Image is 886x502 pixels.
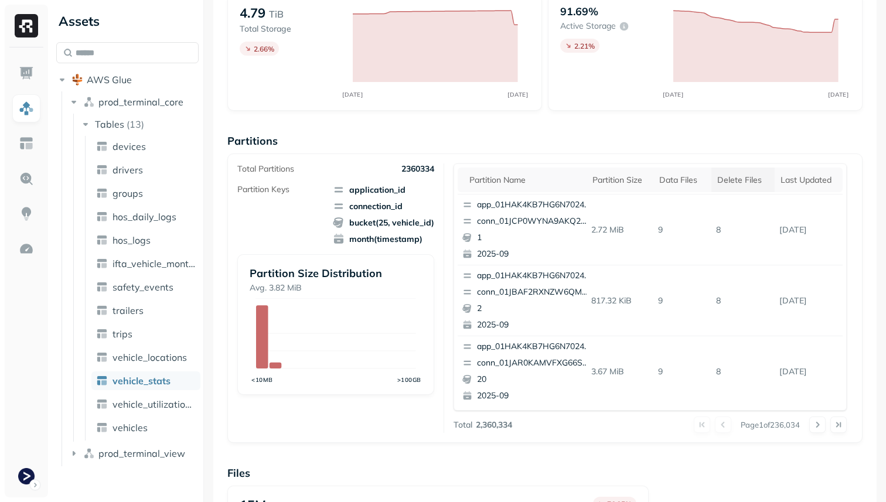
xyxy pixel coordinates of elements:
[113,234,151,246] span: hos_logs
[83,96,95,108] img: namespace
[397,376,421,383] tspan: >100GB
[91,160,200,179] a: drivers
[91,137,200,156] a: devices
[587,291,654,311] p: 817.32 KiB
[477,199,591,211] p: app_01HAK4KB7HG6N7024210G3S8D5
[96,211,108,223] img: table
[574,42,595,50] p: 2.21 %
[96,141,108,152] img: table
[477,248,591,260] p: 2025-09
[96,305,108,316] img: table
[96,234,108,246] img: table
[477,303,591,315] p: 2
[19,66,34,81] img: Dashboard
[91,231,200,250] a: hos_logs
[458,336,596,407] button: app_01HAK4KB7HG6N7024210G3S8D5conn_01JAR0KAMVFXG66SCRNEFXMQG8202025-09
[91,301,200,320] a: trailers
[477,390,591,402] p: 2025-09
[19,101,34,116] img: Assets
[113,351,187,363] span: vehicle_locations
[711,361,775,382] p: 8
[592,175,648,186] div: Partition size
[476,419,512,431] p: 2,360,334
[96,351,108,363] img: table
[95,118,124,130] span: Tables
[237,163,294,175] p: Total Partitions
[83,448,95,459] img: namespace
[71,74,83,86] img: root
[19,171,34,186] img: Query Explorer
[227,466,863,480] p: Files
[15,14,38,37] img: Ryft
[587,361,654,382] p: 3.67 MiB
[477,270,591,282] p: app_01HAK4KB7HG6N7024210G3S8D5
[68,444,199,463] button: prod_terminal_view
[477,216,591,227] p: conn_01JCP0WYNA9AKQ2ZF0PD0DBTQW
[469,175,581,186] div: Partition name
[333,184,434,196] span: application_id
[711,220,775,240] p: 8
[91,184,200,203] a: groups
[250,267,422,280] p: Partition Size Distribution
[741,419,800,430] p: Page 1 of 236,034
[98,448,185,459] span: prod_terminal_view
[829,91,849,98] tspan: [DATE]
[250,282,422,293] p: Avg. 3.82 MiB
[113,211,176,223] span: hos_daily_logs
[653,291,711,311] p: 9
[458,194,596,265] button: app_01HAK4KB7HG6N7024210G3S8D5conn_01JCP0WYNA9AKQ2ZF0PD0DBTQW12025-09
[477,319,591,331] p: 2025-09
[91,278,200,296] a: safety_events
[56,12,199,30] div: Assets
[653,361,711,382] p: 9
[333,200,434,212] span: connection_id
[251,376,273,383] tspan: <10MB
[401,163,434,175] p: 2360334
[113,164,143,176] span: drivers
[18,468,35,484] img: Terminal
[113,141,146,152] span: devices
[87,74,132,86] span: AWS Glue
[96,398,108,410] img: table
[653,220,711,240] p: 9
[96,375,108,387] img: table
[663,91,684,98] tspan: [DATE]
[19,136,34,151] img: Asset Explorer
[91,207,200,226] a: hos_daily_logs
[477,232,591,244] p: 1
[19,241,34,257] img: Optimization
[477,357,591,369] p: conn_01JAR0KAMVFXG66SCRNEFXMQG8
[113,281,173,293] span: safety_events
[98,96,183,108] span: prod_terminal_core
[91,348,200,367] a: vehicle_locations
[775,220,843,240] p: Sep 14, 2025
[508,91,529,98] tspan: [DATE]
[113,328,132,340] span: trips
[454,419,472,431] p: Total
[91,325,200,343] a: trips
[113,375,171,387] span: vehicle_stats
[717,175,769,186] div: Delete Files
[91,395,200,414] a: vehicle_utilization_day
[68,93,199,111] button: prod_terminal_core
[477,374,591,385] p: 20
[237,184,289,195] p: Partition Keys
[711,291,775,311] p: 8
[560,5,598,18] p: 91.69%
[269,7,284,21] p: TiB
[240,23,341,35] p: Total Storage
[254,45,274,53] p: 2.66 %
[80,115,200,134] button: Tables(13)
[113,258,196,269] span: ifta_vehicle_months
[477,341,591,353] p: app_01HAK4KB7HG6N7024210G3S8D5
[560,21,616,32] p: Active storage
[333,233,434,245] span: month(timestamp)
[91,371,200,390] a: vehicle_stats
[587,220,654,240] p: 2.72 MiB
[91,418,200,437] a: vehicles
[333,217,434,228] span: bucket(25, vehicle_id)
[227,134,863,148] p: Partitions
[96,164,108,176] img: table
[113,422,148,433] span: vehicles
[775,361,843,382] p: Sep 14, 2025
